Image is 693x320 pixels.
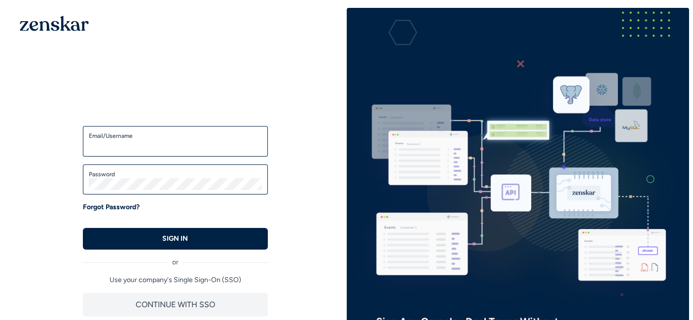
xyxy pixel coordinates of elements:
[83,275,268,285] p: Use your company's Single Sign-On (SSO)
[83,250,268,267] div: or
[162,234,188,244] p: SIGN IN
[89,170,262,178] label: Password
[83,228,268,250] button: SIGN IN
[89,132,262,140] label: Email/Username
[83,293,268,317] button: CONTINUE WITH SSO
[20,16,89,31] img: 1OGAJ2xQqyY4LXKgY66KYq0eOWRCkrZdAb3gUhuVAqdWPZE9SRJmCz+oDMSn4zDLXe31Ii730ItAGKgCKgCCgCikA4Av8PJUP...
[83,202,140,212] a: Forgot Password?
